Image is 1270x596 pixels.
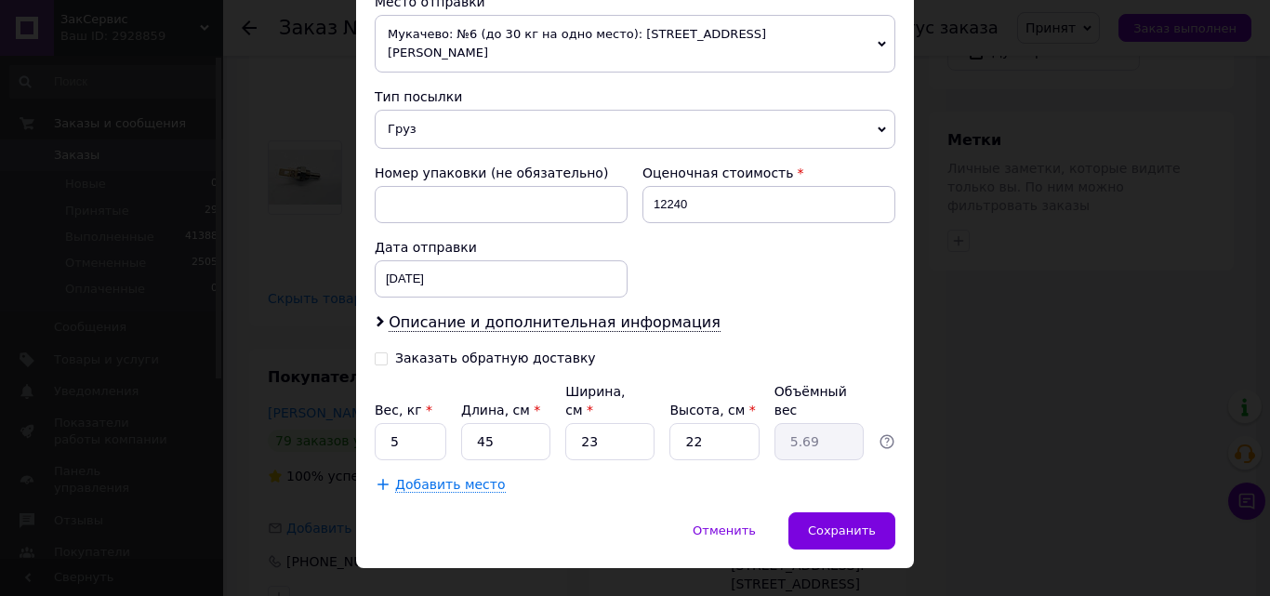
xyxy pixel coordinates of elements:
label: Длина, см [461,403,540,417]
span: Тип посылки [375,89,462,104]
div: Заказать обратную доставку [395,351,596,366]
div: Номер упаковки (не обязательно) [375,164,628,182]
span: Добавить место [395,477,506,493]
span: Мукачево: №6 (до 30 кг на одно место): [STREET_ADDRESS][PERSON_NAME] [375,15,895,73]
span: Описание и дополнительная информация [389,313,721,332]
div: Дата отправки [375,238,628,257]
label: Высота, см [669,403,755,417]
span: Груз [375,110,895,149]
span: Сохранить [808,523,876,537]
span: Отменить [693,523,756,537]
label: Ширина, см [565,384,625,417]
div: Объёмный вес [774,382,864,419]
label: Вес, кг [375,403,432,417]
div: Оценочная стоимость [642,164,895,182]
